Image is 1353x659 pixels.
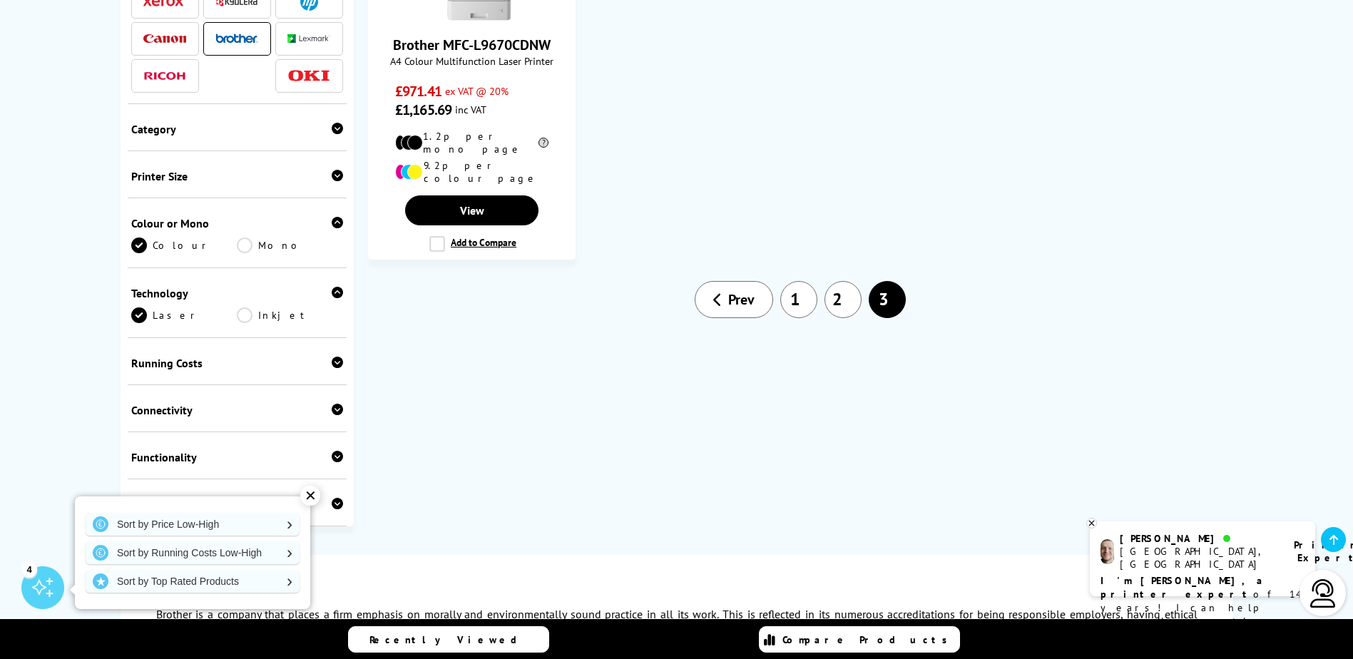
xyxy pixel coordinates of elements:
span: £1,165.69 [395,101,451,119]
a: Mono [237,237,343,253]
img: Lexmark [287,34,330,43]
img: OKI [287,70,330,82]
img: Ricoh [143,72,186,80]
a: Prev [695,281,773,318]
a: Sort by Price Low-High [86,513,300,536]
span: ex VAT @ 20% [445,84,509,98]
a: View [405,195,538,225]
a: Colour [131,237,238,253]
a: Canon [143,30,186,48]
span: Compare Products [782,633,955,646]
a: Laser [131,307,238,323]
a: Compare Products [759,626,960,653]
b: I'm [PERSON_NAME], a printer expert [1101,574,1267,601]
img: Brother [215,34,258,44]
div: Functionality [131,450,344,464]
div: Running Costs [131,356,344,370]
img: user-headset-light.svg [1309,579,1337,608]
a: Brother MFC-L9670CDNW [419,10,526,24]
li: 1.2p per mono page [395,130,548,155]
img: ashley-livechat.png [1101,539,1114,564]
div: Category [131,122,344,136]
a: Ricoh [143,67,186,85]
p: of 14 years! I can help you choose the right product [1101,574,1305,642]
span: £971.41 [395,82,441,101]
div: Printer Size [131,169,344,183]
a: Sort by Running Costs Low-High [86,541,300,564]
div: ✕ [300,486,320,506]
a: Brother [215,30,258,48]
a: OKI [287,67,330,85]
a: 1 [780,281,817,318]
a: Lexmark [287,30,330,48]
img: Canon [143,34,186,44]
span: Prev [728,290,755,309]
a: Inkjet [237,307,343,323]
label: Add to Compare [429,236,516,252]
span: inc VAT [455,103,486,116]
div: Technology [131,286,344,300]
a: Brother MFC-L9670CDNW [393,36,551,54]
a: Sort by Top Rated Products [86,570,300,593]
div: [PERSON_NAME] [1120,532,1276,545]
span: A4 Colour Multifunction Laser Printer [376,54,568,68]
h3: Ethically responsible [156,591,1198,605]
div: Colour or Mono [131,216,344,230]
a: 2 [824,281,862,318]
li: 9.2p per colour page [395,159,548,185]
div: [GEOGRAPHIC_DATA], [GEOGRAPHIC_DATA] [1120,545,1276,571]
a: Recently Viewed [348,626,549,653]
span: Recently Viewed [369,633,531,646]
div: 4 [21,561,37,577]
div: Connectivity [131,403,344,417]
